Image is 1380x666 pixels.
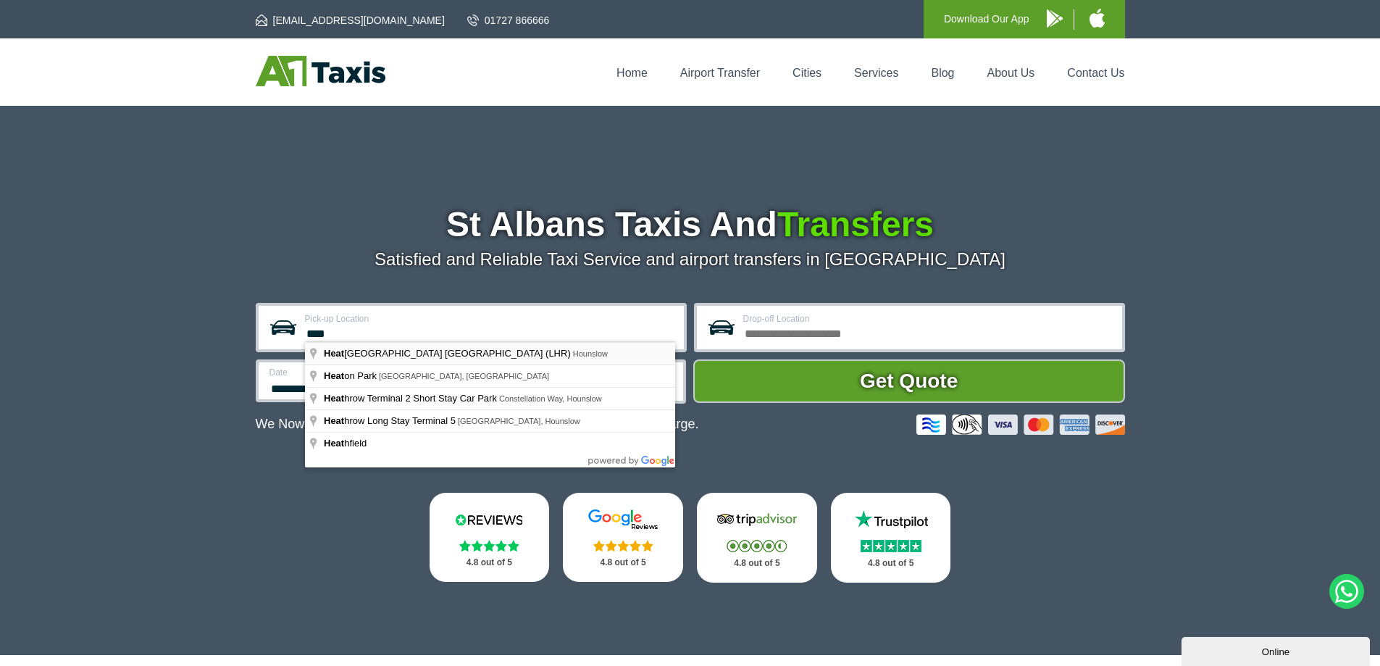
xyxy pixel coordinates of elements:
[379,372,549,380] span: [GEOGRAPHIC_DATA], [GEOGRAPHIC_DATA]
[743,315,1113,323] label: Drop-off Location
[324,370,344,381] span: Heat
[324,415,344,426] span: Heat
[580,509,666,530] img: Google
[459,540,519,551] img: Stars
[269,368,456,377] label: Date
[499,394,602,403] span: Constellation Way, Hounslow
[847,554,935,573] p: 4.8 out of 5
[727,540,787,552] img: Stars
[324,393,344,404] span: Heat
[324,393,499,404] span: hrow Terminal 2 Short Stay Car Park
[446,509,532,530] img: Reviews.io
[256,13,445,28] a: [EMAIL_ADDRESS][DOMAIN_NAME]
[324,438,344,449] span: Heat
[458,417,580,425] span: [GEOGRAPHIC_DATA], Hounslow
[256,207,1125,242] h1: St Albans Taxis And
[793,67,821,79] a: Cities
[680,67,760,79] a: Airport Transfer
[1182,634,1373,666] iframe: chat widget
[256,249,1125,270] p: Satisfied and Reliable Taxi Service and airport transfers in [GEOGRAPHIC_DATA]
[1090,9,1105,28] img: A1 Taxis iPhone App
[324,370,379,381] span: on Park
[305,315,675,323] label: Pick-up Location
[256,56,385,86] img: A1 Taxis St Albans LTD
[1067,67,1124,79] a: Contact Us
[256,417,699,432] p: We Now Accept Card & Contactless Payment In
[714,509,800,530] img: Tripadvisor
[324,438,369,449] span: hfield
[467,13,550,28] a: 01727 866666
[861,540,921,552] img: Stars
[430,493,550,582] a: Reviews.io Stars 4.8 out of 5
[573,349,608,358] span: Hounslow
[693,359,1125,403] button: Get Quote
[324,415,458,426] span: hrow Long Stay Terminal 5
[944,10,1029,28] p: Download Our App
[777,205,934,243] span: Transfers
[1047,9,1063,28] img: A1 Taxis Android App
[324,348,573,359] span: [GEOGRAPHIC_DATA] [GEOGRAPHIC_DATA] (LHR)
[563,493,683,582] a: Google Stars 4.8 out of 5
[931,67,954,79] a: Blog
[848,509,934,530] img: Trustpilot
[324,348,344,359] span: Heat
[713,554,801,573] p: 4.8 out of 5
[616,67,648,79] a: Home
[831,493,951,583] a: Trustpilot Stars 4.8 out of 5
[987,67,1035,79] a: About Us
[593,540,653,551] img: Stars
[579,554,667,572] p: 4.8 out of 5
[916,415,1125,435] img: Credit And Debit Cards
[446,554,534,572] p: 4.8 out of 5
[697,493,817,583] a: Tripadvisor Stars 4.8 out of 5
[854,67,898,79] a: Services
